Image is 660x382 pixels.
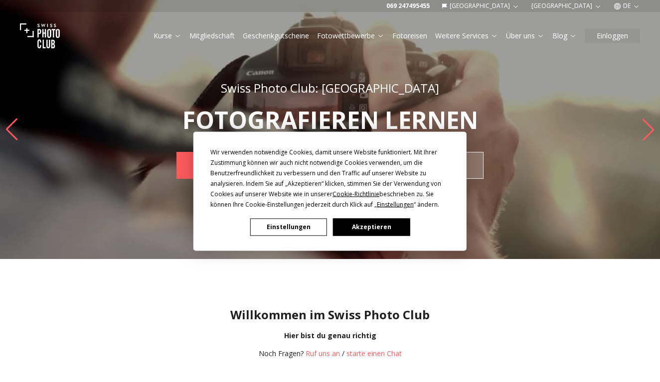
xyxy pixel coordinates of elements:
[377,200,414,208] span: Einstellungen
[193,131,467,251] div: Cookie Consent Prompt
[333,218,410,236] button: Akzeptieren
[250,218,327,236] button: Einstellungen
[332,189,379,198] span: Cookie-Richtlinie
[210,146,450,209] div: Wir verwenden notwendige Cookies, damit unsere Website funktioniert. Mit Ihrer Zustimmung können ...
